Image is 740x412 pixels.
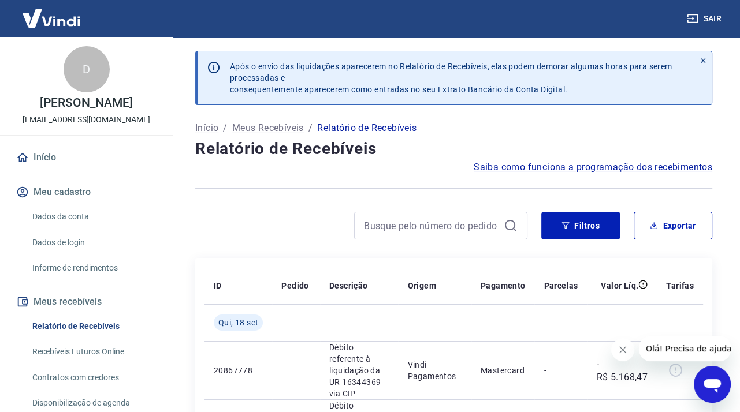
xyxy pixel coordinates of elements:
[195,121,218,135] a: Início
[407,359,462,382] p: Vindi Pagamentos
[329,342,389,399] p: Débito referente à liquidação da UR 16344369 via CIP
[544,280,578,291] p: Parcelas
[281,280,308,291] p: Pedido
[14,179,159,205] button: Meu cadastro
[694,366,731,403] iframe: Botão para abrir a janela de mensagens
[23,114,150,126] p: [EMAIL_ADDRESS][DOMAIN_NAME]
[601,280,638,291] p: Valor Líq.
[14,1,89,36] img: Vindi
[634,212,712,239] button: Exportar
[28,256,159,280] a: Informe de rendimentos
[28,314,159,338] a: Relatório de Recebíveis
[28,340,159,364] a: Recebíveis Futuros Online
[230,61,685,95] p: Após o envio das liquidações aparecerem no Relatório de Recebíveis, elas podem demorar algumas ho...
[223,121,227,135] p: /
[544,365,578,376] p: -
[40,97,132,109] p: [PERSON_NAME]
[329,280,368,291] p: Descrição
[28,205,159,229] a: Dados da conta
[541,212,620,239] button: Filtros
[218,317,258,328] span: Qui, 18 set
[232,121,304,135] a: Meus Recebíveis
[214,365,263,376] p: 20867778
[28,231,159,254] a: Dados de login
[28,366,159,389] a: Contratos com credores
[611,338,634,361] iframe: Fechar mensagem
[308,121,313,135] p: /
[14,289,159,314] button: Meus recebíveis
[7,8,97,17] span: Olá! Precisa de ajuda?
[14,145,159,170] a: Início
[474,160,712,174] a: Saiba como funciona a programação dos recebimentos
[481,365,526,376] p: Mastercard
[666,280,694,291] p: Tarifas
[64,46,110,92] div: D
[364,217,499,234] input: Busque pelo número do pedido
[685,8,726,29] button: Sair
[597,357,648,384] p: -R$ 5.168,47
[317,121,417,135] p: Relatório de Recebíveis
[407,280,436,291] p: Origem
[639,336,731,361] iframe: Mensagem da empresa
[481,280,526,291] p: Pagamento
[195,137,712,160] h4: Relatório de Recebíveis
[214,280,222,291] p: ID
